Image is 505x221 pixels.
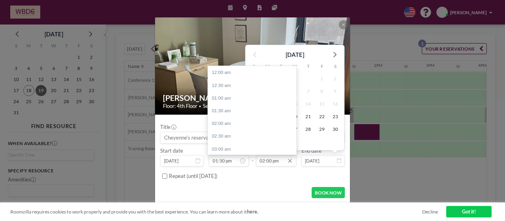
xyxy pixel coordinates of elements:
label: Start date [160,147,183,154]
div: 12:30 am [208,79,300,92]
span: Floor: 4th Floor [163,103,197,110]
a: here. [247,209,258,215]
span: - [252,149,254,164]
div: 12:00 am [208,66,300,79]
span: • [199,104,201,108]
button: BOOK NOW [312,187,344,198]
div: 02:30 am [208,130,300,142]
label: Title [160,124,176,130]
div: 02:00 am [208,117,300,130]
div: 01:30 am [208,104,300,117]
div: 01:00 am [208,92,300,104]
div: 03:00 am [208,143,300,155]
span: Roomzilla requires cookies to work properly and provide you with the best experience. You can lea... [10,209,422,215]
input: Cheyenne's reservation [161,132,344,143]
label: Repeat (until [DATE]) [169,173,217,179]
a: Got it! [446,206,492,217]
a: Decline [422,209,438,215]
span: Seats: 4 [203,103,221,110]
h2: [PERSON_NAME] Counseling Room [163,93,343,103]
